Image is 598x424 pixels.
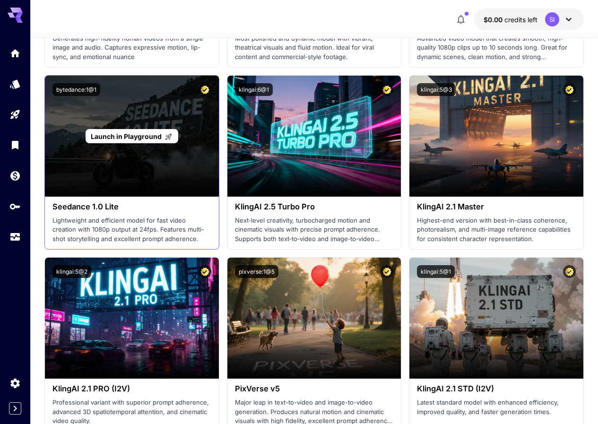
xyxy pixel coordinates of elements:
[474,9,584,30] button: $0.00SI
[45,258,219,379] img: alt
[545,12,559,26] div: SI
[417,384,576,393] h3: KlingAI 2.1 STD (I2V)
[9,377,21,389] div: Settings
[9,78,21,90] div: Models
[91,132,162,140] span: Launch in Playground
[417,398,576,416] p: Latest standard model with enhanced efficiency, improved quality, and faster generation times.
[227,76,401,197] img: alt
[199,265,211,278] button: Certified Model – Vetted for best performance and includes a commercial license.
[235,83,273,96] button: klingai:6@1
[227,258,401,379] img: alt
[86,129,178,144] a: Launch in Playground
[504,16,537,24] span: credits left
[381,83,393,96] button: Certified Model – Vetted for best performance and includes a commercial license.
[409,258,583,379] img: alt
[235,384,394,393] h3: PixVerse v5
[417,216,576,244] p: Highest-end version with best-in-class coherence, photorealism, and multi-image reference capabil...
[9,200,21,212] div: API Keys
[409,76,583,197] img: alt
[199,83,211,96] button: Certified Model – Vetted for best performance and includes a commercial license.
[52,34,211,62] p: Generates high-fidelity human videos from a single image and audio. Captures expressive motion, l...
[9,139,21,151] div: Library
[52,202,211,211] h3: Seedance 1.0 Lite
[52,83,100,96] button: bytedance:1@1
[9,109,21,121] div: Playground
[9,47,21,59] div: Home
[563,83,576,96] button: Certified Model – Vetted for best performance and includes a commercial license.
[417,265,455,278] button: klingai:5@1
[52,384,211,393] h3: KlingAI 2.1 PRO (I2V)
[235,34,394,62] p: Most polished and dynamic model with vibrant, theatrical visuals and fluid motion. Ideal for vira...
[235,265,278,278] button: pixverse:1@5
[417,83,456,96] button: klingai:5@3
[9,402,21,415] button: Expand sidebar
[417,34,576,62] p: Advanced video model that creates smooth, high-quality 1080p clips up to 10 seconds long. Great f...
[484,15,537,25] div: $0.00
[235,216,394,244] p: Next‑level creativity, turbocharged motion and cinematic visuals with precise prompt adherence. S...
[9,170,21,182] div: Wallet
[484,16,504,24] span: $0.00
[381,265,393,278] button: Certified Model – Vetted for best performance and includes a commercial license.
[52,265,91,278] button: klingai:5@2
[235,202,394,211] h3: KlingAI 2.5 Turbo Pro
[417,202,576,211] h3: KlingAI 2.1 Master
[9,231,21,243] div: Usage
[563,265,576,278] button: Certified Model – Vetted for best performance and includes a commercial license.
[52,216,211,244] p: Lightweight and efficient model for fast video creation with 1080p output at 24fps. Features mult...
